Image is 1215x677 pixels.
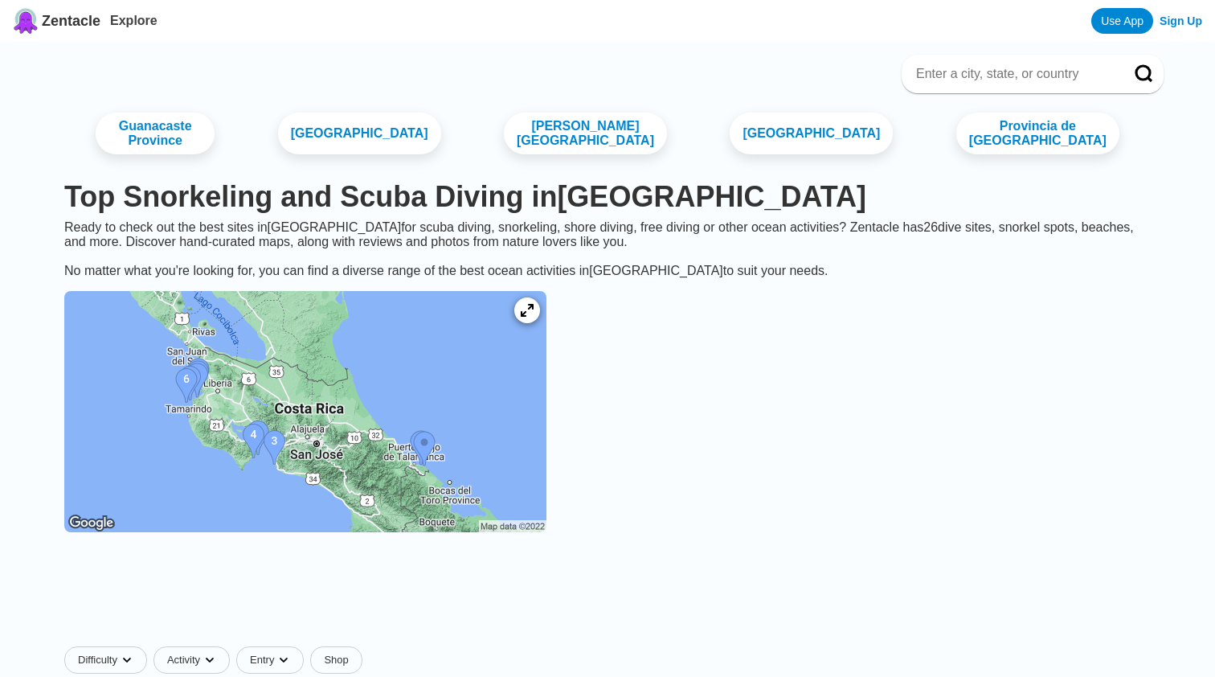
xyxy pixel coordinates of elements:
[218,561,997,634] iframe: Advertisement
[64,291,546,532] img: Costa Rica dive site map
[236,646,310,674] button: Entrydropdown caret
[1160,14,1202,27] a: Sign Up
[914,66,1112,82] input: Enter a city, state, or country
[278,113,441,154] a: [GEOGRAPHIC_DATA]
[504,113,667,154] a: [PERSON_NAME][GEOGRAPHIC_DATA]
[78,654,117,667] span: Difficulty
[110,14,157,27] a: Explore
[730,113,893,154] a: [GEOGRAPHIC_DATA]
[13,8,100,34] a: Zentacle logoZentacle
[1091,8,1153,34] a: Use App
[64,646,153,674] button: Difficultydropdown caret
[277,654,290,667] img: dropdown caret
[42,13,100,30] span: Zentacle
[13,8,39,34] img: Zentacle logo
[96,113,215,154] a: Guanacaste Province
[51,220,1164,278] div: Ready to check out the best sites in [GEOGRAPHIC_DATA] for scuba diving, snorkeling, shore diving...
[51,278,559,548] a: Costa Rica dive site map
[153,646,236,674] button: Activitydropdown caret
[121,654,133,667] img: dropdown caret
[64,180,1151,214] h1: Top Snorkeling and Scuba Diving in [GEOGRAPHIC_DATA]
[310,646,362,674] a: Shop
[203,654,216,667] img: dropdown caret
[956,113,1119,154] a: Provincia de [GEOGRAPHIC_DATA]
[250,654,274,667] span: Entry
[167,654,200,667] span: Activity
